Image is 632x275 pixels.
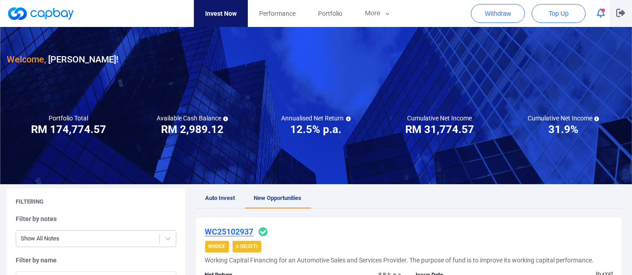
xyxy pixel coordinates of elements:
[318,9,342,18] span: Portfolio
[236,244,258,249] strong: A (Select)
[16,198,44,206] h5: Filtering
[532,4,586,23] button: Top Up
[209,244,225,249] strong: Invoice
[405,122,474,137] h3: RM 31,774.57
[31,122,106,137] h3: RM 174,774.57
[205,227,254,236] u: WC25102937
[16,215,176,223] h5: Filter by notes
[282,114,351,122] h5: Annualised Net Return
[528,114,599,122] h5: Cumulative Net Income
[161,122,224,137] h3: RM 2,989.12
[157,114,228,122] h5: Available Cash Balance
[408,114,472,122] h5: Cumulative Net Income
[7,54,46,65] span: Welcome,
[259,9,296,18] span: Performance
[49,114,89,122] h5: Portfolio Total
[16,256,176,264] h5: Filter by name
[549,9,569,18] span: Top Up
[548,122,578,137] h3: 31.9%
[7,52,118,67] h3: [PERSON_NAME] !
[206,195,235,201] span: Auto Invest
[205,256,594,264] h5: Working Capital Financing for an Automotive Sales and Services Provider. The purpose of fund is t...
[291,122,342,137] h3: 12.5% p.a.
[471,4,525,23] button: Withdraw
[254,195,302,201] span: New Opportunities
